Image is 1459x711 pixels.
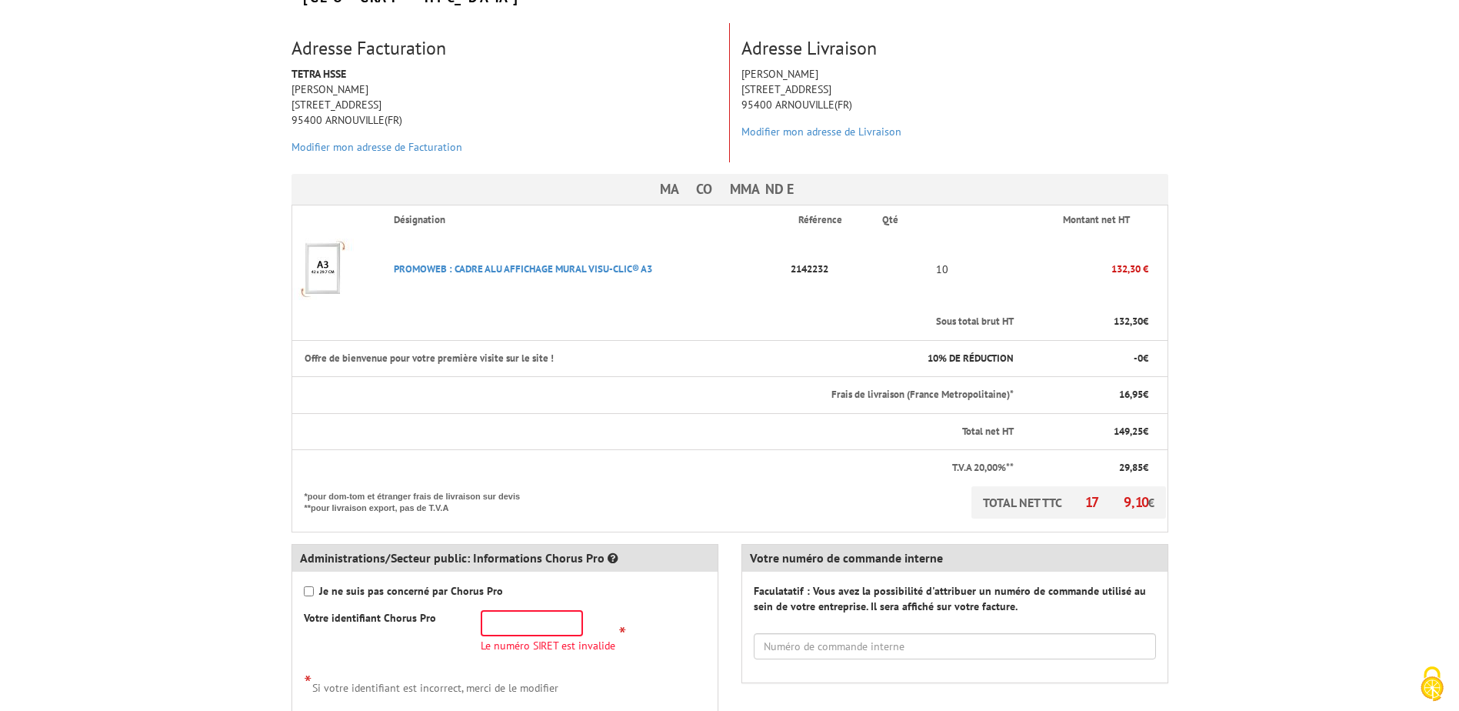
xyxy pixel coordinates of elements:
[928,352,938,365] span: 10
[304,670,706,696] div: Si votre identifiant est incorrect, merci de le modifier
[971,486,1166,519] p: TOTAL NET TTC €
[305,486,535,515] p: *pour dom-tom et étranger frais de livraison sur devis **pour livraison export, pas de T.V.A
[291,304,1015,340] th: Sous total brut HT
[741,38,1168,58] h3: Adresse Livraison
[1413,665,1451,703] img: Cookies (fenêtre modale)
[1114,315,1143,328] span: 132,30
[291,340,870,377] th: Offre de bienvenue pour votre première visite sur le site !
[291,67,346,81] strong: TETRA HSSE
[291,140,462,154] a: Modifier mon adresse de Facturation
[280,66,729,162] div: [PERSON_NAME] [STREET_ADDRESS] 95400 ARNOUVILLE(FR)
[1114,425,1143,438] span: 149,25
[1119,388,1143,401] span: 16,95
[1028,352,1148,366] p: - €
[882,352,1014,366] p: % DE RÉDUCTION
[870,205,1015,235] th: Qté
[381,205,786,235] th: Désignation
[1028,315,1148,329] p: €
[292,239,354,300] img: PROMOWEB : CADRE ALU AFFICHAGE MURAL VISU-CLIC® A3
[730,66,1180,147] div: [PERSON_NAME] [STREET_ADDRESS] 95400 ARNOUVILLE(FR)
[754,583,1156,614] label: Faculatatif : Vous avez la possibilité d'attribuer un numéro de commande utilisé au sein de votre...
[1085,493,1148,511] span: 179,10
[741,125,901,139] a: Modifier mon adresse de Livraison
[1015,255,1148,282] p: 132,30 €
[304,610,436,626] label: Votre identifiant Chorus Pro
[742,545,1168,572] div: Votre numéro de commande interne
[305,461,1014,476] p: T.V.A 20,00%**
[870,235,1015,304] td: 10
[319,584,503,598] strong: Je ne suis pas concerné par Chorus Pro
[304,586,314,596] input: Je ne suis pas concerné par Chorus Pro
[291,38,718,58] h3: Adresse Facturation
[1405,659,1459,711] button: Cookies (fenêtre modale)
[1028,461,1148,476] p: €
[1028,213,1166,228] p: Montant net HT
[786,205,870,235] th: Référence
[292,545,718,572] div: Administrations/Secteur public: Informations Chorus Pro
[291,174,1168,205] h3: Ma commande
[754,633,1156,659] input: Numéro de commande interne
[1119,461,1143,474] span: 29,85
[291,377,1015,414] th: Frais de livraison (France Metropolitaine)*
[481,640,615,651] span: Le numéro SIRET est invalide
[1138,352,1143,365] span: 0
[786,255,870,282] p: 2142232
[1028,388,1148,402] p: €
[291,413,1015,450] th: Total net HT
[1028,425,1148,439] p: €
[394,262,652,275] a: PROMOWEB : CADRE ALU AFFICHAGE MURAL VISU-CLIC® A3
